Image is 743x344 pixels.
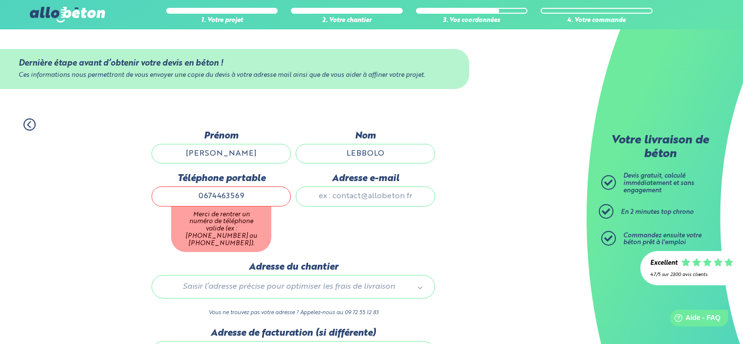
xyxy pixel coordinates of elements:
[30,7,105,23] img: allobéton
[152,186,291,206] input: ex : 0642930817
[152,308,435,318] p: Vous ne trouvez pas votre adresse ? Appelez-nous au 09 72 55 12 83
[162,280,425,293] a: Saisir l’adresse précise pour optimiser les frais de livraison
[296,186,435,206] input: ex : contact@allobeton.fr
[166,17,278,24] div: 1. Votre projet
[416,17,528,24] div: 3. Vos coordonnées
[152,173,291,184] label: Téléphone portable
[291,17,403,24] div: 2. Votre chantier
[152,131,291,141] label: Prénom
[19,59,450,68] div: Dernière étape avant d’obtenir votre devis en béton !
[152,262,435,273] label: Adresse du chantier
[296,131,435,141] label: Nom
[541,17,653,24] div: 4. Votre commande
[656,306,732,333] iframe: Help widget launcher
[171,206,271,252] div: Merci de rentrer un numéro de téléphone valide (ex : [PHONE_NUMBER] ou [PHONE_NUMBER]).
[296,173,435,184] label: Adresse e-mail
[152,144,291,163] input: Quel est votre prénom ?
[166,280,412,293] span: Saisir l’adresse précise pour optimiser les frais de livraison
[296,144,435,163] input: Quel est votre nom de famille ?
[19,72,450,79] div: Ces informations nous permettront de vous envoyer une copie du devis à votre adresse mail ainsi q...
